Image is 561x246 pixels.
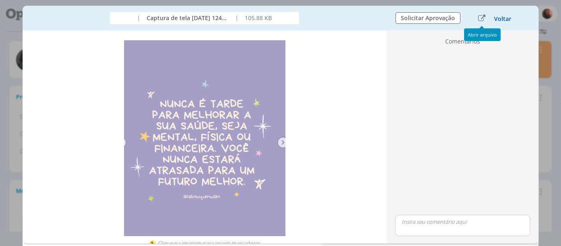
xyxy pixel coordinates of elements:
[464,28,501,41] div: Abrir arquivo
[392,37,533,49] div: Comentários
[124,40,285,236] img: 1756395780_76b06a_captura_de_tela_20250828_124159.png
